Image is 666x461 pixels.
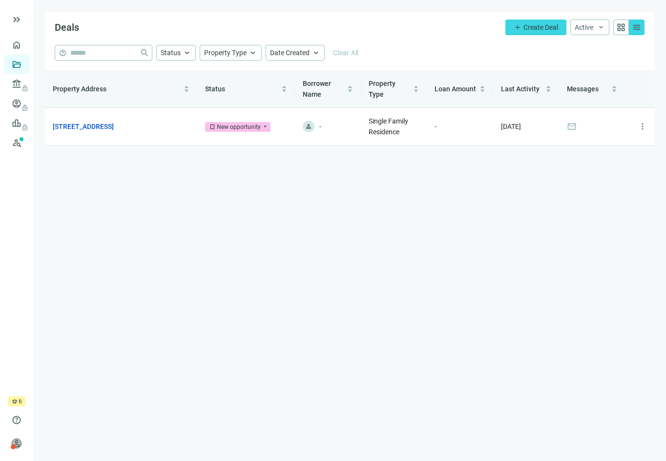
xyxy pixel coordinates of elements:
span: Last Activity [501,85,540,93]
span: keyboard_arrow_up [183,48,191,57]
span: Loan Amount [435,85,476,93]
span: keyboard_double_arrow_right [11,14,22,25]
span: [DATE] [501,123,521,130]
span: keyboard_arrow_up [249,48,257,57]
span: Property Address [53,85,106,93]
span: Property Type [369,80,395,98]
span: help [12,415,21,425]
span: person [305,123,312,130]
span: - [435,123,437,130]
span: Active [575,23,593,31]
span: bookmark [209,124,216,130]
span: Date Created [270,49,310,57]
span: Status [205,85,225,93]
span: keyboard_arrow_up [312,48,320,57]
span: more_vert [638,122,647,131]
a: [STREET_ADDRESS] [53,121,114,132]
span: Messages [567,85,599,93]
span: 6 [19,397,22,406]
span: help [59,49,66,57]
span: Property Type [204,49,247,57]
span: Create Deal [523,23,558,31]
span: person [12,439,21,448]
span: Status [161,49,181,57]
span: add [514,23,521,31]
div: New opportunity [217,122,261,132]
span: Single Family Residence [369,117,408,136]
span: crown [12,398,18,404]
span: - [319,121,321,132]
span: grid_view [616,22,626,32]
span: Borrower Name [303,80,331,98]
span: menu [632,22,642,32]
span: mail [567,122,577,131]
span: keyboard_arrow_down [597,23,605,31]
